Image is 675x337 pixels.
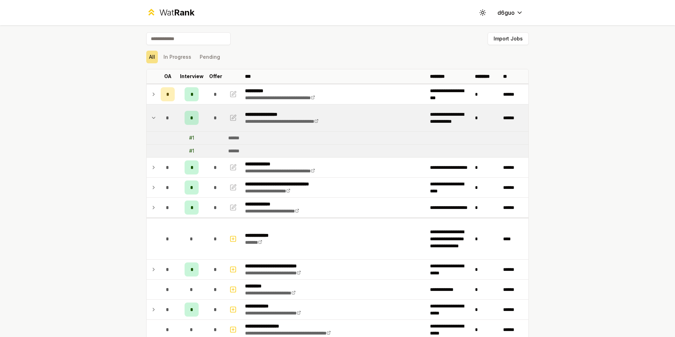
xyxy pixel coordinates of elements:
p: OA [164,73,172,80]
button: Import Jobs [488,32,529,45]
p: Offer [209,73,222,80]
div: # 1 [189,147,194,154]
button: In Progress [161,51,194,63]
span: Rank [174,7,194,18]
button: All [146,51,158,63]
span: d6guo [497,8,515,17]
a: WatRank [146,7,194,18]
div: # 1 [189,134,194,141]
button: Pending [197,51,223,63]
button: d6guo [492,6,529,19]
div: Wat [159,7,194,18]
p: Interview [180,73,204,80]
